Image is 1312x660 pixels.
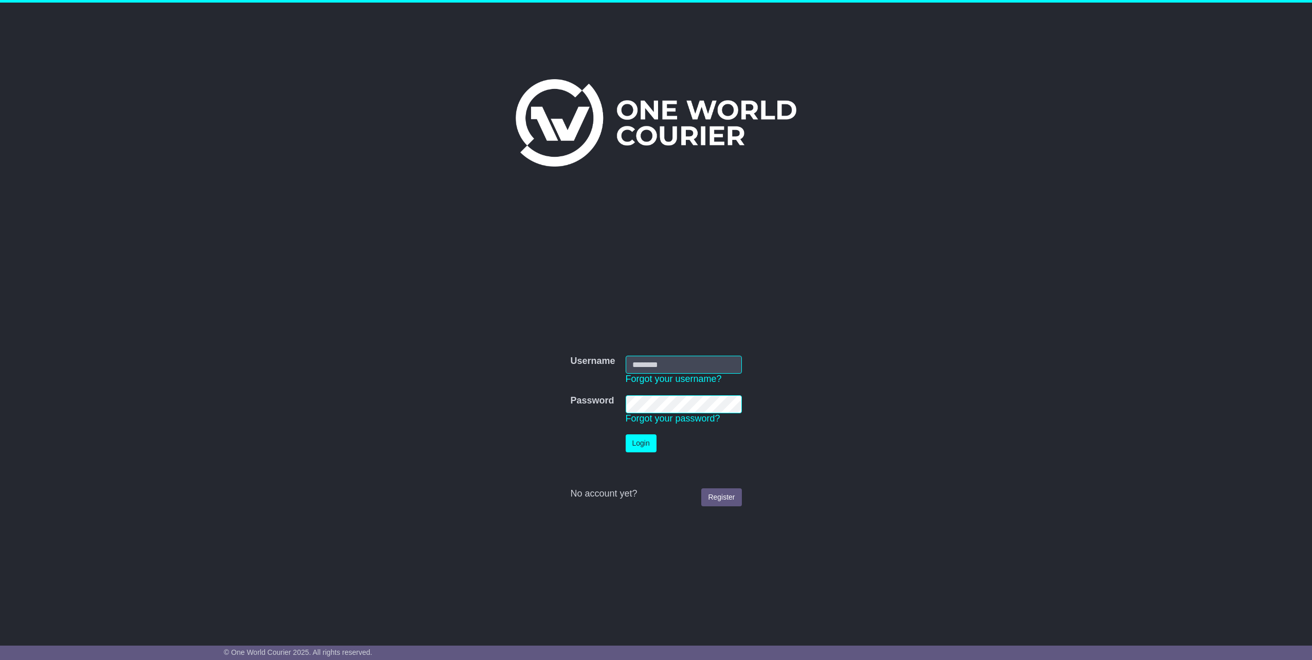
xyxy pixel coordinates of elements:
[570,356,615,367] label: Username
[516,79,796,167] img: One World
[224,648,372,656] span: © One World Courier 2025. All rights reserved.
[570,395,614,407] label: Password
[570,488,741,500] div: No account yet?
[626,413,720,424] a: Forgot your password?
[701,488,741,506] a: Register
[626,374,722,384] a: Forgot your username?
[626,434,657,452] button: Login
